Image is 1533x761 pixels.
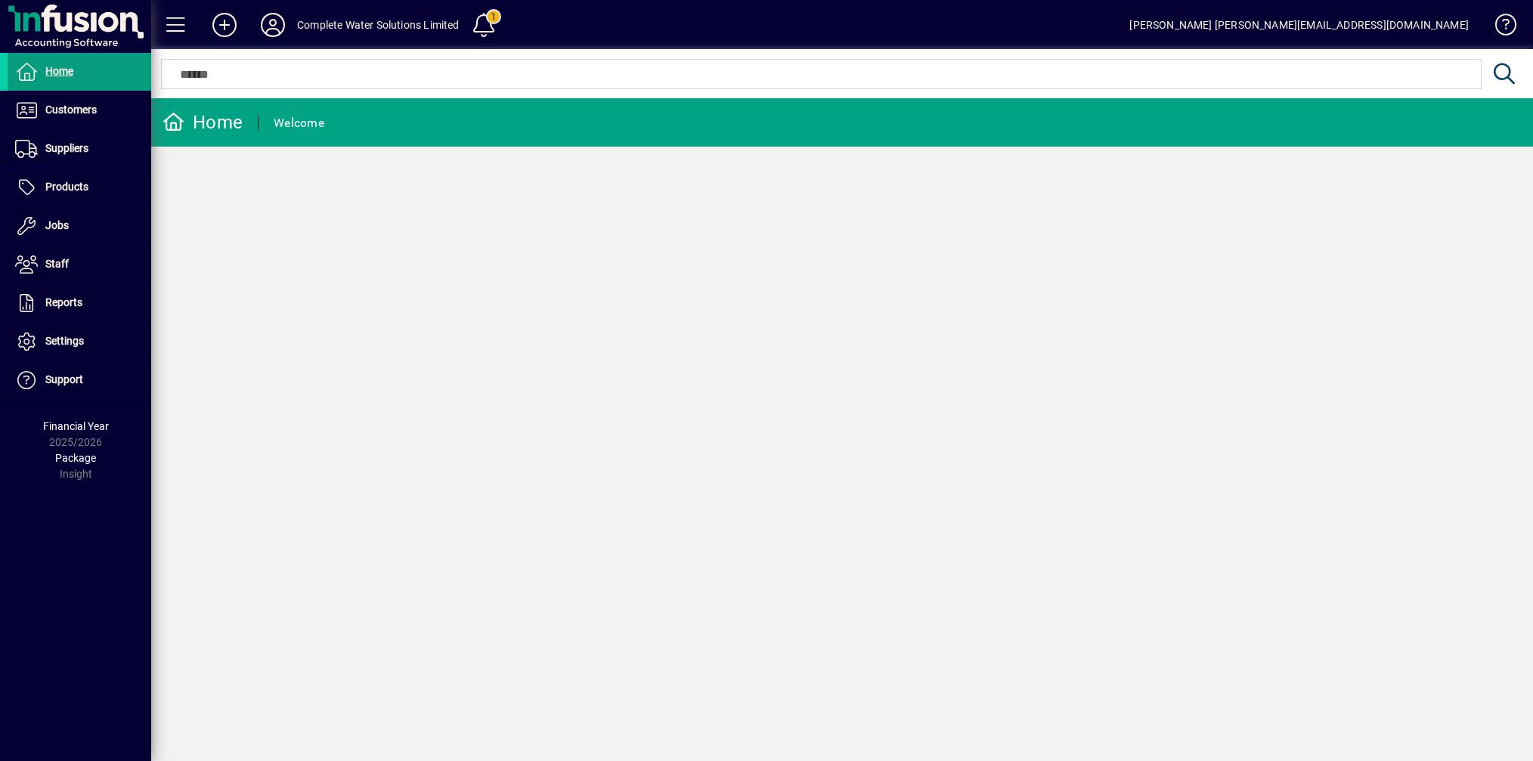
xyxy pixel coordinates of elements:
[1129,13,1469,37] div: [PERSON_NAME] [PERSON_NAME][EMAIL_ADDRESS][DOMAIN_NAME]
[8,207,151,245] a: Jobs
[45,104,97,116] span: Customers
[45,335,84,347] span: Settings
[45,219,69,231] span: Jobs
[200,11,249,39] button: Add
[45,373,83,385] span: Support
[8,246,151,283] a: Staff
[45,142,88,154] span: Suppliers
[55,452,96,464] span: Package
[45,296,82,308] span: Reports
[45,65,73,77] span: Home
[8,91,151,129] a: Customers
[297,13,460,37] div: Complete Water Solutions Limited
[45,181,88,193] span: Products
[8,323,151,360] a: Settings
[1484,3,1514,52] a: Knowledge Base
[8,169,151,206] a: Products
[43,420,109,432] span: Financial Year
[274,111,324,135] div: Welcome
[8,130,151,168] a: Suppliers
[163,110,243,135] div: Home
[8,284,151,322] a: Reports
[8,361,151,399] a: Support
[249,11,297,39] button: Profile
[45,258,69,270] span: Staff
